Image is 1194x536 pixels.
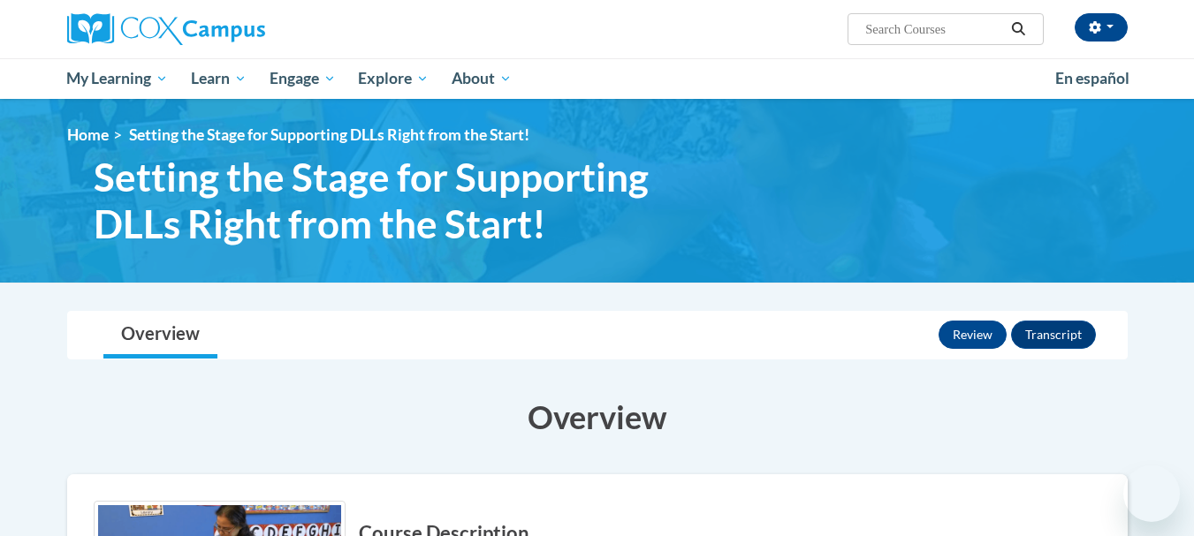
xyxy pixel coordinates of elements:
a: En español [1044,60,1141,97]
a: Explore [346,58,440,99]
button: Review [939,321,1007,349]
button: Search [1005,19,1031,40]
iframe: Button to launch messaging window [1123,465,1180,522]
span: Explore [358,68,429,89]
a: Engage [258,58,347,99]
a: Cox Campus [67,13,403,45]
button: Account Settings [1075,13,1128,42]
a: About [440,58,523,99]
img: Cox Campus [67,13,265,45]
span: Learn [191,68,247,89]
button: Transcript [1011,321,1096,349]
span: My Learning [66,68,168,89]
a: Overview [103,312,217,359]
span: En español [1055,69,1129,87]
span: Engage [270,68,336,89]
span: Setting the Stage for Supporting DLLs Right from the Start! [94,154,703,247]
a: Home [67,125,109,144]
span: About [452,68,512,89]
h3: Overview [67,395,1128,439]
a: Learn [179,58,258,99]
span: Setting the Stage for Supporting DLLs Right from the Start! [129,125,529,144]
div: Main menu [41,58,1154,99]
a: My Learning [56,58,180,99]
input: Search Courses [863,19,1005,40]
